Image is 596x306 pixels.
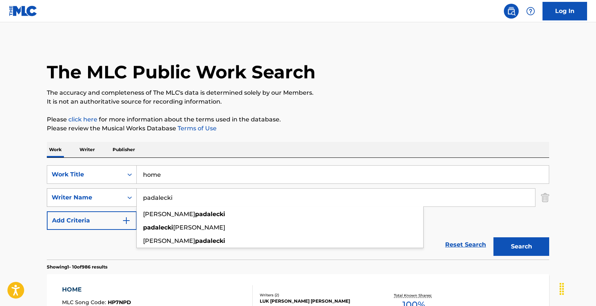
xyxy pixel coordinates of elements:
[47,61,315,83] h1: The MLC Public Work Search
[122,216,131,225] img: 9d2ae6d4665cec9f34b9.svg
[47,165,549,260] form: Search Form
[526,7,535,16] img: help
[47,115,549,124] p: Please for more information about the terms used in the database.
[62,299,108,306] span: MLC Song Code :
[195,211,225,218] strong: padalecki
[504,4,519,19] a: Public Search
[77,142,97,157] p: Writer
[52,193,119,202] div: Writer Name
[9,6,38,16] img: MLC Logo
[507,7,516,16] img: search
[173,224,225,231] span: [PERSON_NAME]
[541,188,549,207] img: Delete Criterion
[441,237,490,253] a: Reset Search
[47,88,549,97] p: The accuracy and completeness of The MLC's data is determined solely by our Members.
[260,292,372,298] div: Writers ( 2 )
[143,211,195,218] span: [PERSON_NAME]
[47,211,137,230] button: Add Criteria
[195,237,225,244] strong: padalecki
[108,299,131,306] span: HP7NPD
[559,270,596,306] iframe: Chat Widget
[47,97,549,106] p: It is not an authoritative source for recording information.
[110,142,137,157] p: Publisher
[52,170,119,179] div: Work Title
[47,124,549,133] p: Please review the Musical Works Database
[176,125,217,132] a: Terms of Use
[523,4,538,19] div: Help
[493,237,549,256] button: Search
[143,224,173,231] strong: padalecki
[394,293,434,298] p: Total Known Shares:
[47,264,107,270] p: Showing 1 - 10 of 986 results
[260,298,372,305] div: LUK [PERSON_NAME] [PERSON_NAME]
[68,116,97,123] a: click here
[47,142,64,157] p: Work
[143,237,195,244] span: [PERSON_NAME]
[62,285,131,294] div: HOME
[556,278,568,300] div: Drag
[542,2,587,20] a: Log In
